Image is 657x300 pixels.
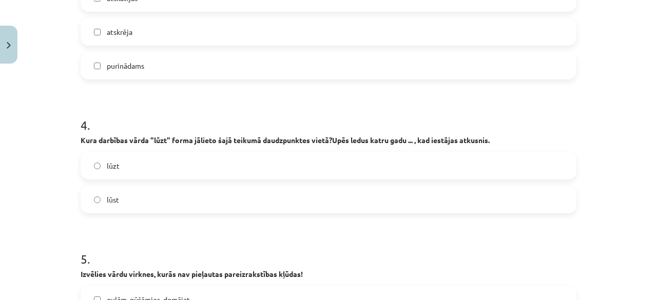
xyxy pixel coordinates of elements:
[81,234,576,266] h1: 5 .
[7,42,11,49] img: icon-close-lesson-0947bae3869378f0d4975bcd49f059093ad1ed9edebbc8119c70593378902aed.svg
[81,135,490,145] b: Kura darbības vārda "lūzt" forma jālieto šajā teikumā daudzpunktes vietā?Upēs ledus katru gadu .....
[94,196,101,203] input: lūst
[107,27,132,37] span: atskrēja
[107,194,119,205] span: lūst
[94,63,101,69] input: purinādams
[94,163,101,169] input: lūzt
[94,29,101,35] input: atskrēja
[107,61,144,71] span: purinādams
[81,100,576,132] h1: 4 .
[81,269,303,278] strong: Izvēlies vārdu virknes, kurās nav pieļautas pareizrakstības kļūdas!
[107,161,120,171] span: lūzt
